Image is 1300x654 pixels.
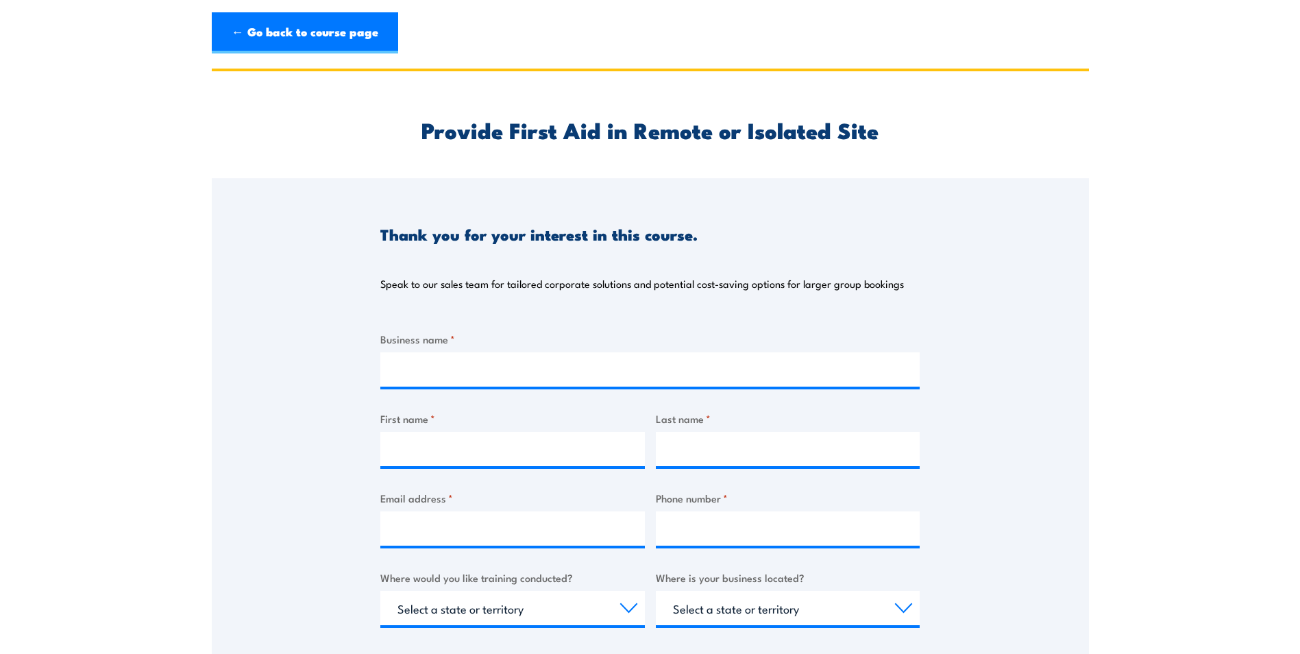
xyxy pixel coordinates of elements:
label: Email address [380,490,645,506]
label: Where is your business located? [656,570,920,585]
label: Last name [656,411,920,426]
label: Business name [380,331,920,347]
h2: Provide First Aid in Remote or Isolated Site [380,120,920,139]
a: ← Go back to course page [212,12,398,53]
label: First name [380,411,645,426]
label: Phone number [656,490,920,506]
p: Speak to our sales team for tailored corporate solutions and potential cost-saving options for la... [380,277,904,291]
h3: Thank you for your interest in this course. [380,226,698,242]
label: Where would you like training conducted? [380,570,645,585]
